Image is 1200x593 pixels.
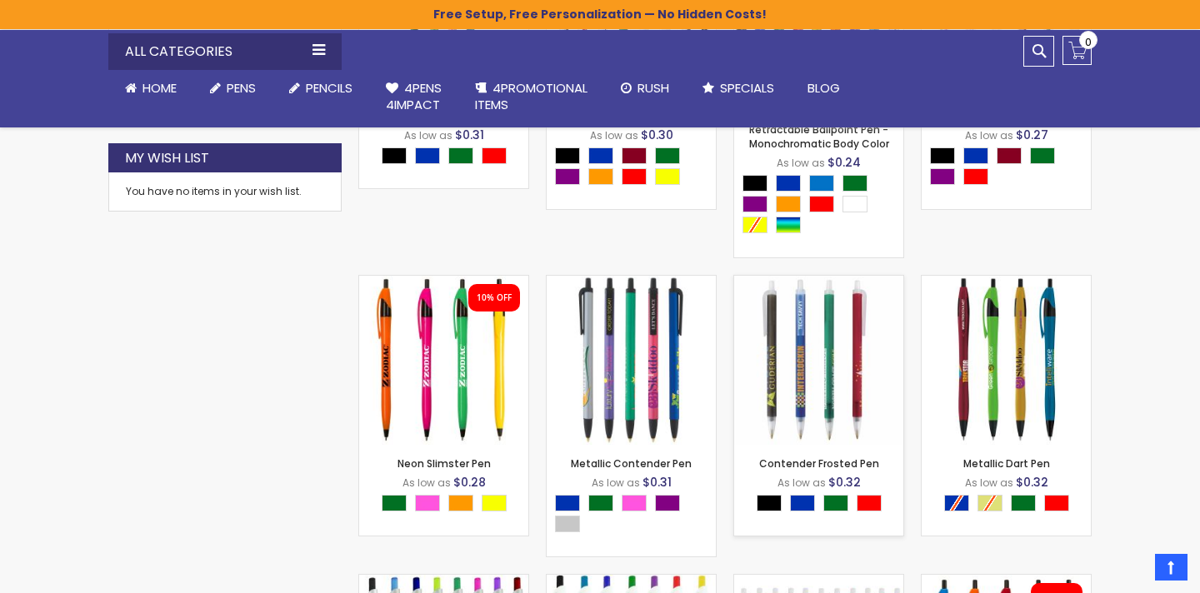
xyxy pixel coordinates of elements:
div: Purple [742,196,767,212]
div: Green [842,175,867,192]
span: $0.32 [828,474,861,491]
a: Pencils [272,70,369,107]
div: Burgundy [997,147,1022,164]
div: Green [1030,147,1055,164]
div: Red [622,168,647,185]
img: Neon Slimster Pen [359,276,528,445]
a: Metallic Dart Pen [922,275,1091,289]
div: Green [382,495,407,511]
div: Yellow [655,168,680,185]
span: As low as [965,476,1013,490]
div: Blue [776,175,801,192]
div: Black [742,175,767,192]
a: Metallic Contender Pen [547,275,716,289]
span: $0.28 [453,474,486,491]
a: Home [108,70,193,107]
div: Select A Color [555,495,716,536]
div: Black [382,147,407,164]
div: Orange [776,196,801,212]
span: As low as [965,128,1013,142]
div: Assorted [776,217,801,233]
div: Green [588,495,613,511]
div: 10% OFF [477,292,512,304]
div: Red [857,495,882,511]
div: Burgundy [622,147,647,164]
a: 0 [1062,36,1092,65]
a: Blog [791,70,857,107]
span: As low as [592,476,640,490]
img: Contender Frosted Pen [734,276,903,445]
a: Preston Translucent Pen [359,574,528,588]
span: $0.32 [1016,474,1048,491]
div: Red [1044,495,1069,511]
div: Purple [930,168,955,185]
div: Green [823,495,848,511]
div: Select A Color [944,495,1077,516]
div: Purple [655,495,680,511]
div: Black [555,147,580,164]
div: Select A Color [757,495,890,516]
div: Red [963,168,988,185]
div: Blue [963,147,988,164]
span: Specials [720,79,774,97]
div: Silver [555,516,580,532]
div: Orange [448,495,473,511]
div: Select A Color [742,175,903,237]
span: Pencils [306,79,352,97]
div: Select A Color [382,495,515,516]
div: White [842,196,867,212]
a: Metallic Dart Pen [963,456,1050,471]
span: 4PROMOTIONAL ITEMS [475,79,587,113]
a: 4PROMOTIONALITEMS [458,70,604,124]
span: Blog [807,79,840,97]
div: You have no items in your wish list. [126,185,324,198]
span: $0.31 [455,127,484,143]
div: Pink [622,495,647,511]
span: 4Pens 4impact [386,79,442,113]
span: As low as [404,128,452,142]
span: $0.31 [642,474,672,491]
div: Black [757,495,782,511]
div: All Categories [108,33,342,70]
div: Green [655,147,680,164]
span: As low as [777,476,826,490]
img: Metallic Contender Pen [547,276,716,445]
span: Home [142,79,177,97]
a: Preston B Click Pen [547,574,716,588]
div: Yellow [482,495,507,511]
a: 4Pens4impact [369,70,458,124]
a: Contender Frosted Pen [759,456,879,471]
div: Green [448,147,473,164]
span: $0.27 [1016,127,1048,143]
div: Select A Color [382,147,515,168]
div: Green [1011,495,1036,511]
div: Blue Light [809,175,834,192]
a: Rush [604,70,686,107]
span: As low as [590,128,638,142]
a: Neon Slimster Pen [397,456,491,471]
a: Pens [193,70,272,107]
span: $0.24 [827,154,861,171]
div: Black [930,147,955,164]
a: Contender Frosted Pen [734,275,903,289]
img: Metallic Dart Pen [922,276,1091,445]
div: Blue [555,495,580,511]
a: Top [1155,554,1187,581]
a: Neon Slimster Pen [359,275,528,289]
a: Bold Grip Slimster Promotional Pens [922,574,1091,588]
span: 0 [1085,34,1092,50]
div: Red [482,147,507,164]
div: Select A Color [555,147,716,189]
span: $0.30 [641,127,673,143]
div: Purple [555,168,580,185]
div: Blue [790,495,815,511]
span: Rush [637,79,669,97]
div: Pink [415,495,440,511]
div: Red [809,196,834,212]
div: Select A Color [930,147,1091,189]
span: As low as [777,156,825,170]
span: As low as [402,476,451,490]
a: Specials [686,70,791,107]
a: Custom Cambria Plastic Retractable Ballpoint Pen - Monochromatic Body Color [749,109,889,150]
a: Metallic Contender Pen [571,456,692,471]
